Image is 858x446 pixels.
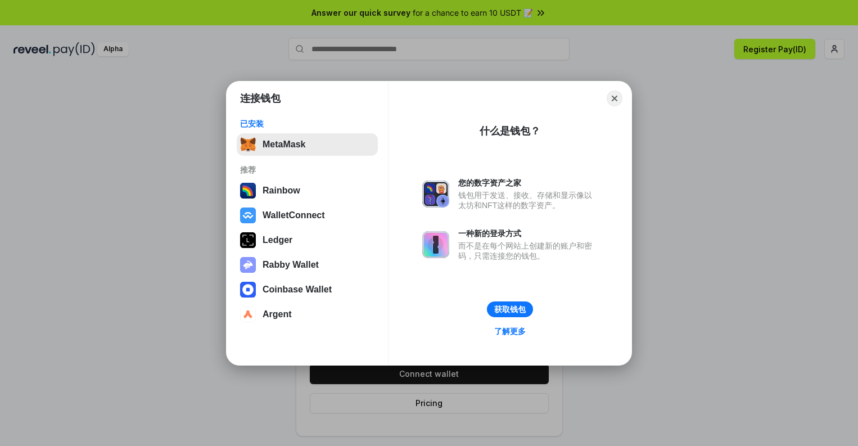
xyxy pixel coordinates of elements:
button: Rabby Wallet [237,254,378,276]
div: 了解更多 [494,326,526,336]
button: Coinbase Wallet [237,278,378,301]
div: MetaMask [263,139,305,150]
div: 推荐 [240,165,374,175]
div: Ledger [263,235,292,245]
img: svg+xml,%3Csvg%20xmlns%3D%22http%3A%2F%2Fwww.w3.org%2F2000%2Fsvg%22%20fill%3D%22none%22%20viewBox... [422,181,449,208]
img: svg+xml,%3Csvg%20width%3D%2228%22%20height%3D%2228%22%20viewBox%3D%220%200%2028%2028%22%20fill%3D... [240,208,256,223]
img: svg+xml,%3Csvg%20xmlns%3D%22http%3A%2F%2Fwww.w3.org%2F2000%2Fsvg%22%20width%3D%2228%22%20height%3... [240,232,256,248]
img: svg+xml,%3Csvg%20xmlns%3D%22http%3A%2F%2Fwww.w3.org%2F2000%2Fsvg%22%20fill%3D%22none%22%20viewBox... [240,257,256,273]
div: 钱包用于发送、接收、存储和显示像以太坊和NFT这样的数字资产。 [458,190,598,210]
div: 而不是在每个网站上创建新的账户和密码，只需连接您的钱包。 [458,241,598,261]
h1: 连接钱包 [240,92,281,105]
button: Rainbow [237,179,378,202]
div: Argent [263,309,292,319]
img: svg+xml,%3Csvg%20width%3D%2228%22%20height%3D%2228%22%20viewBox%3D%220%200%2028%2028%22%20fill%3D... [240,282,256,298]
div: 获取钱包 [494,304,526,314]
button: 获取钱包 [487,301,533,317]
div: WalletConnect [263,210,325,220]
button: MetaMask [237,133,378,156]
div: Rainbow [263,186,300,196]
img: svg+xml,%3Csvg%20width%3D%2228%22%20height%3D%2228%22%20viewBox%3D%220%200%2028%2028%22%20fill%3D... [240,307,256,322]
div: Rabby Wallet [263,260,319,270]
button: Argent [237,303,378,326]
div: Coinbase Wallet [263,285,332,295]
img: svg+xml,%3Csvg%20width%3D%22120%22%20height%3D%22120%22%20viewBox%3D%220%200%20120%20120%22%20fil... [240,183,256,199]
div: 什么是钱包？ [480,124,540,138]
div: 您的数字资产之家 [458,178,598,188]
button: WalletConnect [237,204,378,227]
img: svg+xml,%3Csvg%20xmlns%3D%22http%3A%2F%2Fwww.w3.org%2F2000%2Fsvg%22%20fill%3D%22none%22%20viewBox... [422,231,449,258]
button: Ledger [237,229,378,251]
button: Close [607,91,622,106]
div: 已安装 [240,119,374,129]
a: 了解更多 [487,324,532,339]
img: svg+xml,%3Csvg%20fill%3D%22none%22%20height%3D%2233%22%20viewBox%3D%220%200%2035%2033%22%20width%... [240,137,256,152]
div: 一种新的登录方式 [458,228,598,238]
